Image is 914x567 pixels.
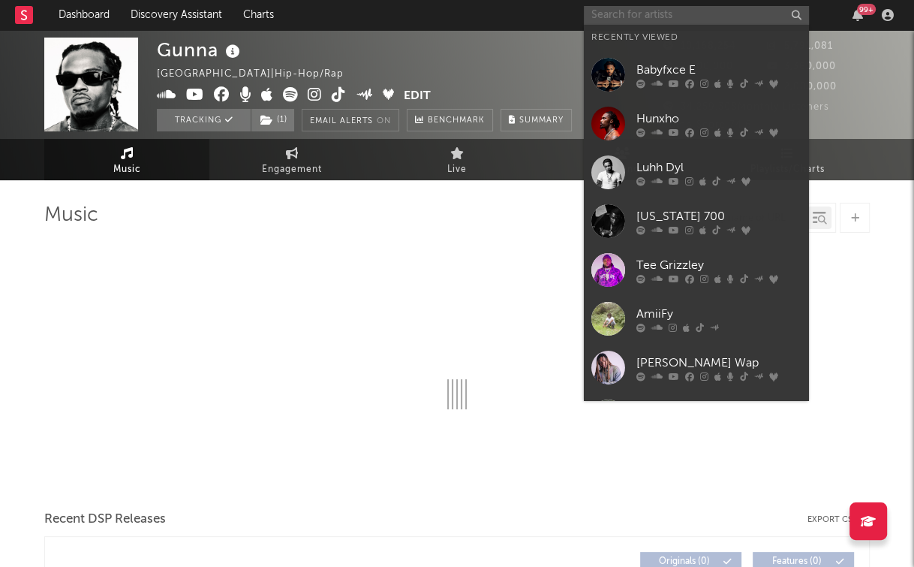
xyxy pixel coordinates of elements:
span: Music [113,161,141,179]
a: [PERSON_NAME] Wap [584,343,809,392]
div: Babyfxce E [636,62,801,80]
a: Tee Grizzley [584,246,809,294]
span: Originals ( 0 ) [650,557,719,566]
a: Music [44,139,209,180]
div: Hunxho [636,110,801,128]
button: Summary [501,109,572,131]
div: Luhh Dyl [636,159,801,177]
span: Summary [519,116,564,125]
a: Babyfxce E [584,50,809,99]
a: Live [374,139,540,180]
div: [PERSON_NAME] Wap [636,354,801,372]
span: 2,000,000 [767,82,837,92]
a: Benchmark [407,109,493,131]
button: Tracking [157,109,251,131]
button: Email AlertsOn [302,109,399,131]
button: 99+ [852,9,863,21]
a: Audience [540,139,705,180]
a: [US_STATE] 700 [584,197,809,246]
span: Live [447,161,467,179]
button: Edit [404,87,431,106]
div: [US_STATE] 700 [636,208,801,226]
span: ( 1 ) [251,109,295,131]
span: 3,360,000 [767,62,836,71]
span: Features ( 0 ) [762,557,831,566]
span: Recent DSP Releases [44,511,166,529]
input: Search for artists [584,6,809,25]
a: BSG Rambo [584,392,809,441]
div: Tee Grizzley [636,257,801,275]
a: AmiiFy [584,294,809,343]
a: Engagement [209,139,374,180]
em: On [377,117,391,125]
span: 5,791,081 [767,41,833,51]
div: Gunna [157,38,244,62]
a: Hunxho [584,99,809,148]
button: (1) [251,109,294,131]
button: Export CSV [807,515,870,524]
a: Luhh Dyl [584,148,809,197]
div: AmiiFy [636,306,801,324]
span: Engagement [262,161,322,179]
div: [GEOGRAPHIC_DATA] | Hip-Hop/Rap [157,65,361,83]
span: Benchmark [428,112,485,130]
div: 99 + [857,4,876,15]
div: Recently Viewed [591,29,801,47]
